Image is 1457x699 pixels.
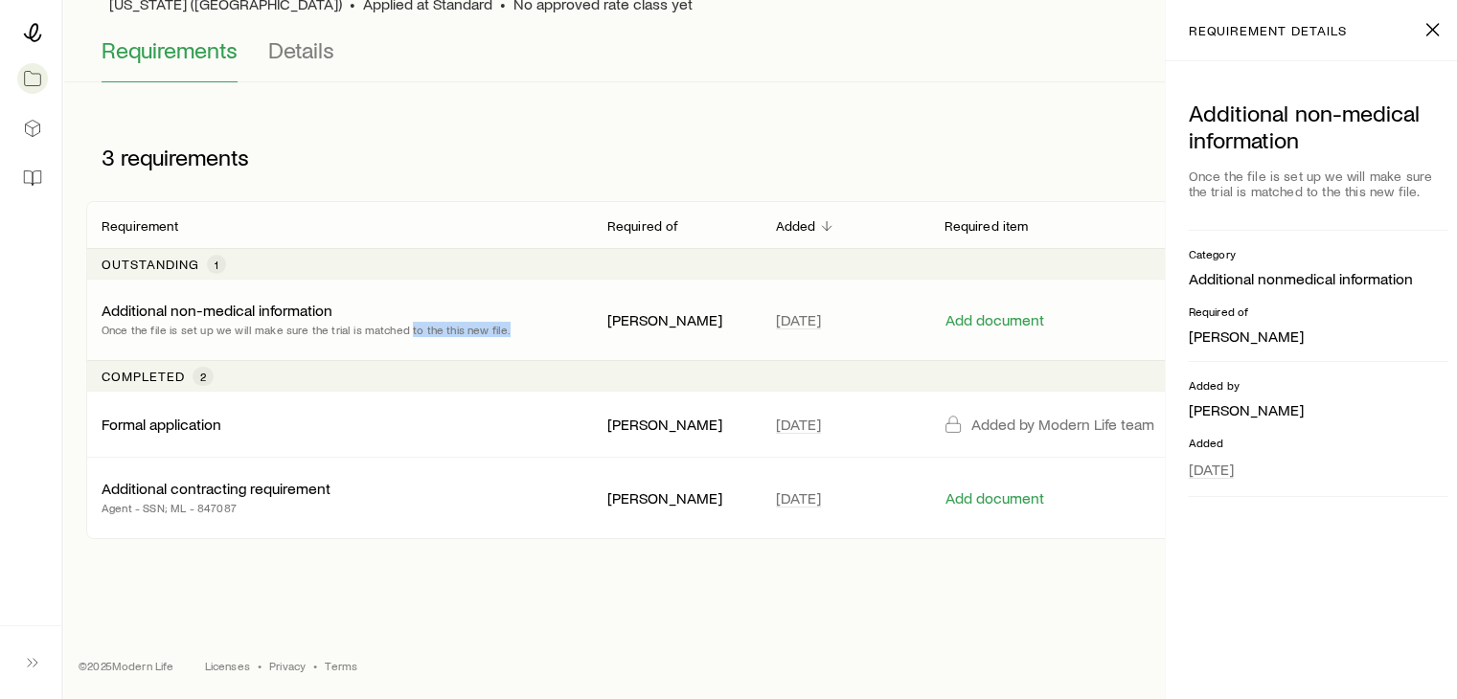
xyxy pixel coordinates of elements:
p: Additional non-medical information [102,301,332,320]
span: Details [268,36,334,63]
span: [DATE] [776,310,821,329]
p: Additional nonmedical information [1188,269,1447,288]
p: Category [1188,246,1447,261]
div: Application details tabs [102,36,1419,82]
p: Additional non-medical information [1188,100,1447,153]
p: [PERSON_NAME] [1188,400,1447,419]
span: [DATE] [776,415,821,434]
p: requirement details [1188,23,1346,38]
p: Requirement [102,218,178,234]
span: [DATE] [1188,460,1233,479]
p: Formal application [102,415,221,434]
span: requirements [121,144,249,170]
p: Outstanding [102,257,199,272]
a: Terms [325,658,357,673]
p: Once the file is set up we will make sure the trial is matched to the this new file. [102,320,511,339]
span: 1 [215,257,218,272]
p: Added [1188,435,1447,450]
p: Added by Modern Life team [970,415,1153,434]
p: [PERSON_NAME] [1188,327,1447,346]
div: Once the file is set up we will make sure the trial is matched to the this new file. [1188,161,1447,207]
p: Required of [1188,304,1447,319]
p: [PERSON_NAME] [607,415,745,434]
p: © 2025 Modern Life [79,658,174,673]
span: • [258,658,262,673]
button: Add document [944,311,1044,329]
p: Required item [944,218,1028,234]
p: [PERSON_NAME] [607,488,745,507]
span: 3 [102,144,115,170]
span: 2 [200,369,206,384]
span: [DATE] [776,488,821,507]
p: Added by [1188,377,1447,393]
span: • [313,658,317,673]
p: Completed [102,369,185,384]
button: Add document [944,489,1044,507]
a: Privacy [269,658,306,673]
span: Requirements [102,36,238,63]
p: Required of [607,218,679,234]
p: Agent - SSN; ML - 847087 [102,498,330,517]
p: [PERSON_NAME] [607,310,745,329]
a: Licenses [205,658,250,673]
p: Added [776,218,816,234]
p: Additional contracting requirement [102,479,330,498]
